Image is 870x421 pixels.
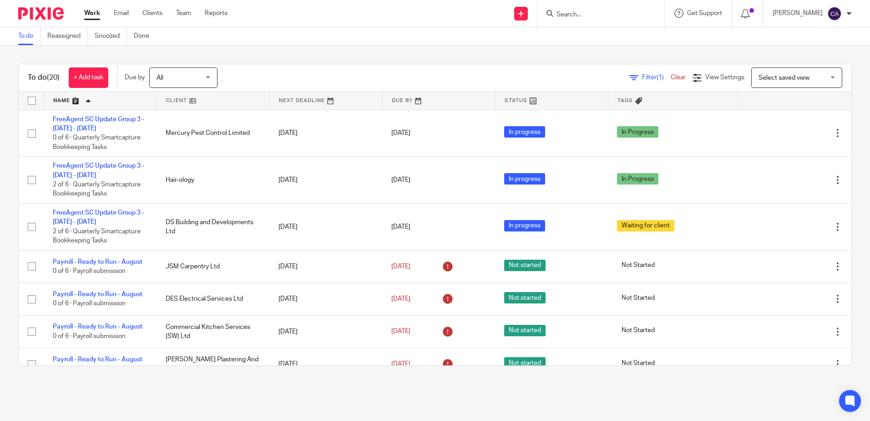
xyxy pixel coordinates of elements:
a: Email [114,9,129,18]
span: Not Started [617,325,659,336]
span: 0 of 6 · Payroll submission [53,301,126,307]
a: Work [84,9,100,18]
td: JSM Carpentry Ltd [157,250,269,282]
span: [DATE] [391,177,410,183]
a: FreeAgent SC Update Group 3 - [DATE] - [DATE] [53,116,144,132]
span: [DATE] [391,361,410,367]
img: Pixie [18,7,64,20]
span: Not started [504,260,546,271]
span: Tags [617,98,633,103]
span: In Progress [617,126,658,138]
td: DS Building and Developments Ltd [157,204,269,251]
span: 0 of 6 · Payroll submission [53,333,126,339]
span: Filter [642,74,671,81]
span: In progress [504,173,545,185]
td: [DATE] [269,204,382,251]
a: Reports [205,9,228,18]
p: Due by [125,73,145,82]
td: [DATE] [269,250,382,282]
img: svg%3E [827,6,842,21]
td: DES Electrical Services Ltd [157,283,269,315]
td: [DATE] [269,315,382,348]
span: Not started [504,325,546,336]
td: Hair-ology [157,157,269,204]
td: [DATE] [269,283,382,315]
a: + Add task [69,67,108,88]
span: Not Started [617,260,659,271]
span: 0 of 6 · Payroll submission [53,268,126,274]
td: [PERSON_NAME] Plastering And Spray Rendering Ltd [157,348,269,380]
a: Reassigned [47,27,88,45]
span: View Settings [705,74,744,81]
span: Not started [504,357,546,369]
a: FreeAgent SC Update Group 3 - [DATE] - [DATE] [53,163,144,178]
span: 0 of 6 · Quarterly Smartcapture Bookkeeping Tasks [53,134,141,150]
td: [DATE] [269,348,382,380]
a: Clear [671,74,686,81]
span: Get Support [687,10,722,16]
span: Not started [504,292,546,303]
span: Not Started [617,292,659,303]
span: All [157,75,163,81]
input: Search [556,11,637,19]
a: Snoozed [95,27,127,45]
a: Payroll - Ready to Run - August [53,291,142,298]
span: [DATE] [391,224,410,230]
span: In progress [504,220,545,231]
span: (20) [47,74,60,81]
span: Select saved view [759,75,809,81]
a: Done [134,27,156,45]
a: Payroll - Ready to Run - August [53,259,142,265]
a: Team [176,9,191,18]
a: Payroll - Ready to Run - August [53,323,142,330]
span: [DATE] [391,296,410,302]
td: [DATE] [269,157,382,204]
p: [PERSON_NAME] [773,9,823,18]
td: Mercury Pest Control Limited [157,110,269,157]
span: [DATE] [391,263,410,270]
a: Payroll - Ready to Run - August [53,356,142,363]
a: To do [18,27,40,45]
td: [DATE] [269,110,382,157]
span: In progress [504,126,545,138]
span: Not Started [617,357,659,369]
span: 2 of 6 · Quarterly Smartcapture Bookkeeping Tasks [53,181,141,197]
span: [DATE] [391,130,410,136]
span: Waiting for client [617,220,674,231]
span: [DATE] [391,329,410,335]
h1: To do [28,73,60,82]
td: Commercial Kitchen Services (SW) Ltd [157,315,269,348]
span: (1) [657,74,664,81]
span: In Progress [617,173,658,185]
span: 2 of 6 · Quarterly Smartcapture Bookkeeping Tasks [53,228,141,244]
a: Clients [142,9,162,18]
a: FreeAgent SC Update Group 3 - [DATE] - [DATE] [53,210,144,225]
